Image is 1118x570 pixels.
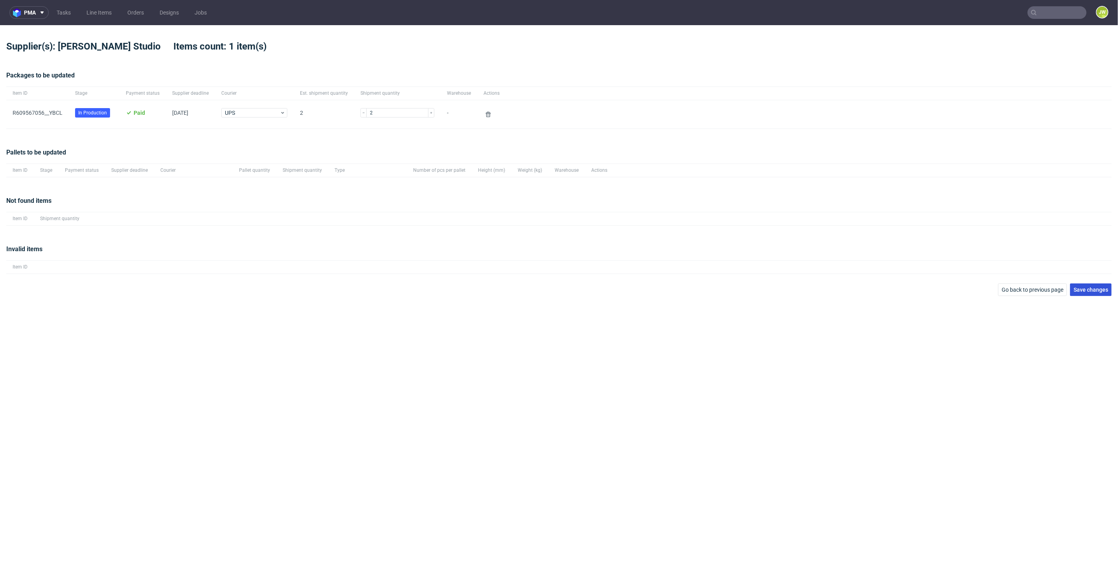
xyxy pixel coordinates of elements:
figcaption: JW [1097,7,1108,18]
button: pma [9,6,49,19]
span: In Production [78,109,107,116]
span: Warehouse [447,90,471,97]
span: Height (mm) [478,167,505,174]
a: Line Items [82,6,116,19]
span: [DATE] [172,110,188,116]
a: Jobs [190,6,211,19]
span: Warehouse [555,167,579,174]
img: logo [13,8,24,17]
span: Shipment quantity [40,215,79,222]
span: Shipment quantity [360,90,434,97]
span: Type [335,167,401,174]
div: Pallets to be updated [6,148,1112,164]
a: Tasks [52,6,75,19]
span: Actions [484,90,500,97]
span: pma [24,10,36,15]
span: 2 [300,110,348,119]
span: Supplier deadline [172,90,209,97]
span: Save changes [1074,287,1108,292]
button: Go back to previous page [998,283,1067,296]
span: Pallet quantity [239,167,270,174]
a: Designs [155,6,184,19]
span: Item ID [13,215,28,222]
span: Supplier deadline [111,167,148,174]
span: Item ID [13,90,63,97]
span: Weight (kg) [518,167,542,174]
button: Save changes [1070,283,1112,296]
div: Invalid items [6,245,1112,260]
span: Stage [40,167,52,174]
span: Actions [591,167,607,174]
span: Go back to previous page [1002,287,1063,292]
span: Courier [160,167,226,174]
span: Supplier(s): [PERSON_NAME] Studio [6,41,173,52]
div: Not found items [6,196,1112,212]
span: Payment status [65,167,99,174]
span: UPS [225,109,280,117]
span: - [447,110,471,119]
span: Est. shipment quantity [300,90,348,97]
span: Shipment quantity [283,167,322,174]
span: Courier [221,90,287,97]
a: R609567056__YBCL [13,110,63,116]
span: Payment status [126,90,160,97]
span: Stage [75,90,113,97]
span: Items count: 1 item(s) [173,41,279,52]
a: Orders [123,6,149,19]
div: Packages to be updated [6,71,1112,86]
span: Number of pcs per pallet [413,167,465,174]
span: Paid [134,110,145,116]
span: Item ID [13,167,28,174]
span: Item ID [13,264,28,270]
